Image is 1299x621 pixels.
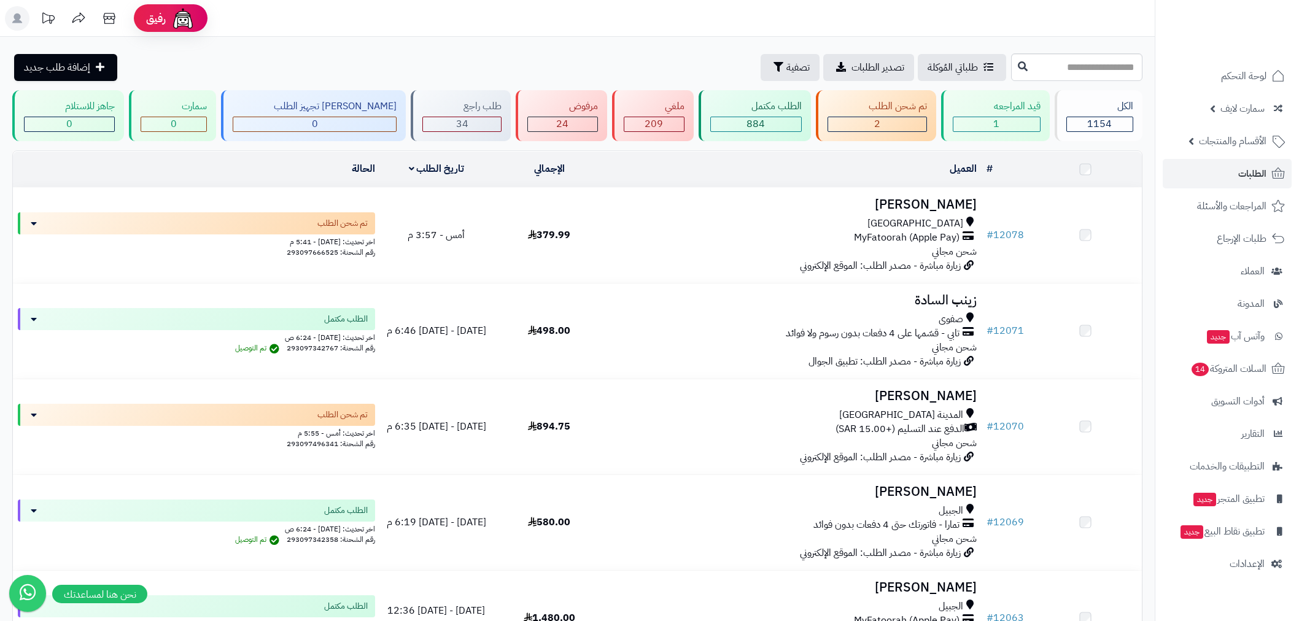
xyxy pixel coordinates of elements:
[611,580,977,595] h3: [PERSON_NAME]
[939,504,963,518] span: الجبيل
[851,60,904,75] span: تصدير الطلبات
[1206,328,1265,345] span: وآتس آب
[1220,100,1265,117] span: سمارت لايف
[867,217,963,231] span: [GEOGRAPHIC_DATA]
[746,117,765,131] span: 884
[987,419,993,434] span: #
[18,522,375,534] div: اخر تحديث: [DATE] - 6:24 ص
[1217,230,1266,247] span: طلبات الإرجاع
[953,117,1040,131] div: 1
[1163,419,1292,449] a: التقارير
[839,408,963,422] span: المدينة [GEOGRAPHIC_DATA]
[710,99,802,114] div: الطلب مكتمل
[696,90,813,141] a: الطلب مكتمل 884
[987,323,993,338] span: #
[1241,425,1265,442] span: التقارير
[408,228,465,242] span: أمس - 3:57 م
[823,54,914,81] a: تصدير الطلبات
[1087,117,1112,131] span: 1154
[1181,525,1203,539] span: جديد
[1207,330,1230,344] span: جديد
[1052,90,1145,141] a: الكل1154
[235,342,282,353] span: تم التوصيل
[556,117,568,131] span: 24
[324,504,368,517] span: الطلب مكتمل
[25,117,114,131] div: 0
[854,231,960,245] span: MyFatoorah (Apple Pay)
[928,60,978,75] span: طلباتي المُوكلة
[219,90,408,141] a: [PERSON_NAME] تجهيز الطلب 0
[987,419,1024,434] a: #12070
[456,117,468,131] span: 34
[1241,263,1265,280] span: العملاء
[387,515,486,530] span: [DATE] - [DATE] 6:19 م
[528,323,570,338] span: 498.00
[987,161,993,176] a: #
[800,450,961,465] span: زيارة مباشرة - مصدر الطلب: الموقع الإلكتروني
[422,99,502,114] div: طلب راجع
[918,54,1006,81] a: طلباتي المُوكلة
[800,546,961,560] span: زيارة مباشرة - مصدر الطلب: الموقع الإلكتروني
[932,340,977,355] span: شحن مجاني
[1197,198,1266,215] span: المراجعات والأسئلة
[171,117,177,131] span: 0
[624,117,684,131] div: 209
[932,244,977,259] span: شحن مجاني
[1163,224,1292,253] a: طلبات الإرجاع
[387,419,486,434] span: [DATE] - [DATE] 6:35 م
[828,117,926,131] div: 2
[527,99,597,114] div: مرفوض
[287,438,375,449] span: رقم الشحنة: 293097496341
[939,600,963,614] span: الجبيل
[645,117,663,131] span: 209
[14,54,117,81] a: إضافة طلب جديد
[953,99,1041,114] div: قيد المراجعه
[513,90,609,141] a: مرفوض 24
[528,117,597,131] div: 24
[993,117,999,131] span: 1
[836,422,964,436] span: الدفع عند التسليم (+15.00 SAR)
[146,11,166,26] span: رفيق
[534,161,565,176] a: الإجمالي
[528,515,570,530] span: 580.00
[1230,555,1265,573] span: الإعدادات
[1163,517,1292,546] a: تطبيق نقاط البيعجديد
[1163,191,1292,221] a: المراجعات والأسئلة
[18,426,375,439] div: اخر تحديث: أمس - 5:55 م
[1238,295,1265,312] span: المدونة
[10,90,126,141] a: جاهز للاستلام 0
[24,99,115,114] div: جاهز للاستلام
[786,60,810,75] span: تصفية
[233,117,396,131] div: 0
[874,117,880,131] span: 2
[1163,387,1292,416] a: أدوات التسويق
[287,342,375,353] span: رقم الشحنة: 293097342767
[1190,360,1266,377] span: السلات المتروكة
[1163,322,1292,351] a: وآتس آبجديد
[317,409,368,421] span: تم شحن الطلب
[813,90,939,141] a: تم شحن الطلب 2
[1163,452,1292,481] a: التطبيقات والخدمات
[1192,363,1209,376] span: 14
[528,228,570,242] span: 379.99
[528,419,570,434] span: 894.75
[932,531,977,546] span: شحن مجاني
[1211,393,1265,410] span: أدوات التسويق
[408,90,513,141] a: طلب راجع 34
[409,161,465,176] a: تاريخ الطلب
[324,600,368,612] span: الطلب مكتمل
[987,323,1024,338] a: #12071
[233,99,397,114] div: [PERSON_NAME] تجهيز الطلب
[18,330,375,343] div: اخر تحديث: [DATE] - 6:24 ص
[423,117,501,131] div: 34
[1163,61,1292,91] a: لوحة التحكم
[235,534,282,545] span: تم التوصيل
[1163,159,1292,188] a: الطلبات
[611,293,977,307] h3: زينب السادة
[624,99,684,114] div: ملغي
[1190,458,1265,475] span: التطبيقات والخدمات
[932,436,977,450] span: شحن مجاني
[1199,133,1266,150] span: الأقسام والمنتجات
[1163,354,1292,384] a: السلات المتروكة14
[987,228,1024,242] a: #12078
